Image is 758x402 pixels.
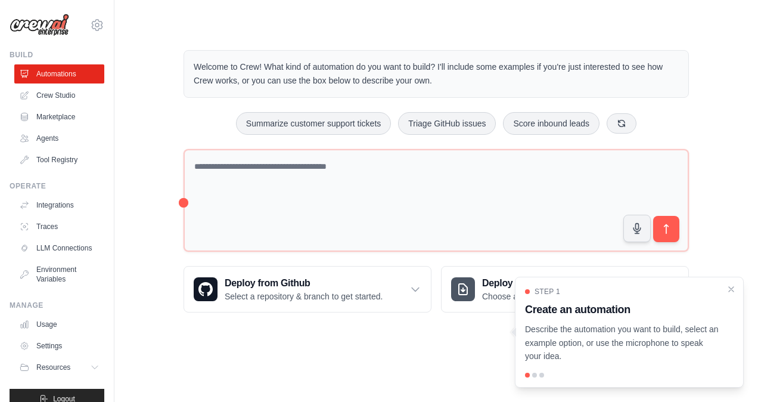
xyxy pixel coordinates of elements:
a: Integrations [14,196,104,215]
a: Environment Variables [14,260,104,289]
p: Welcome to Crew! What kind of automation do you want to build? I'll include some examples if you'... [194,60,679,88]
a: Settings [14,336,104,355]
span: Step 1 [535,287,560,296]
p: Describe the automation you want to build, select an example option, or use the microphone to spe... [525,323,719,363]
p: Select a repository & branch to get started. [225,290,383,302]
button: Triage GitHub issues [398,112,496,135]
img: Logo [10,14,69,36]
a: LLM Connections [14,239,104,258]
div: Operate [10,181,104,191]
button: Summarize customer support tickets [236,112,391,135]
button: Resources [14,358,104,377]
a: Traces [14,217,104,236]
button: Score inbound leads [503,112,599,135]
a: Tool Registry [14,150,104,169]
a: Agents [14,129,104,148]
h3: Deploy from zip file [482,276,583,290]
a: Automations [14,64,104,84]
button: Close walkthrough [726,285,736,294]
div: Build [10,50,104,60]
a: Usage [14,315,104,334]
a: Crew Studio [14,86,104,105]
h3: Create an automation [525,301,719,318]
h3: Deploy from Github [225,276,383,290]
a: Marketplace [14,107,104,126]
p: Choose a zip file to upload. [482,290,583,302]
div: Manage [10,301,104,310]
span: Resources [36,363,70,372]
